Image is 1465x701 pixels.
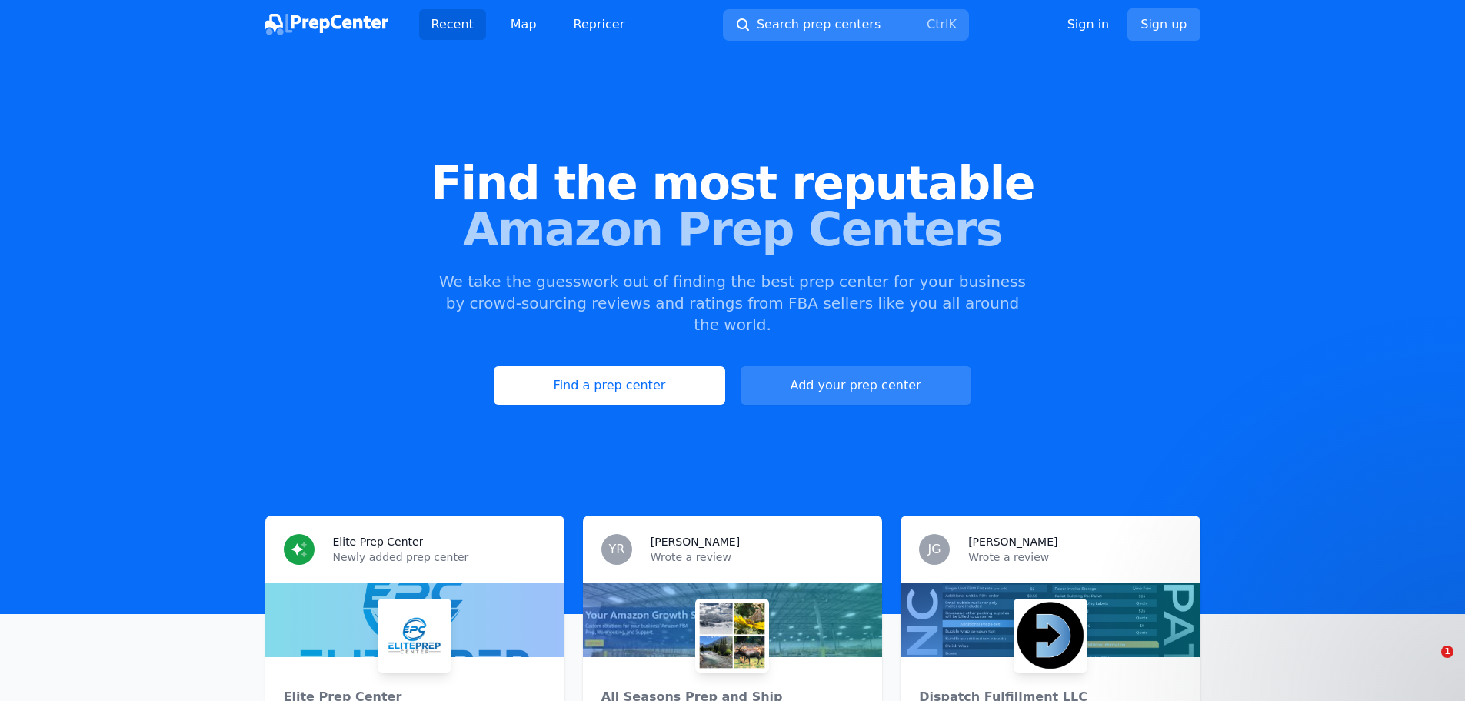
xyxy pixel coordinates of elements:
kbd: K [948,17,957,32]
a: Find a prep center [494,366,724,405]
p: Newly added prep center [333,549,546,565]
kbd: Ctrl [927,17,948,32]
a: Repricer [561,9,638,40]
h3: [PERSON_NAME] [651,534,740,549]
img: Elite Prep Center [381,602,448,669]
p: Wrote a review [968,549,1181,565]
p: Wrote a review [651,549,864,565]
span: YR [608,543,624,556]
span: Find the most reputable [25,160,1440,206]
span: Search prep centers [757,15,881,34]
img: All Seasons Prep and Ship [698,602,766,669]
span: Amazon Prep Centers [25,206,1440,252]
span: 1 [1441,646,1453,658]
img: PrepCenter [265,14,388,35]
a: Map [498,9,549,40]
p: We take the guesswork out of finding the best prep center for your business by crowd-sourcing rev... [438,271,1028,335]
a: Sign up [1127,8,1200,41]
button: Search prep centersCtrlK [723,9,969,41]
span: JG [928,543,941,556]
a: Add your prep center [741,366,971,405]
h3: [PERSON_NAME] [968,534,1057,549]
a: Sign in [1067,15,1110,34]
a: Recent [419,9,486,40]
img: Dispatch Fulfillment LLC [1017,602,1084,669]
iframe: Intercom live chat [1410,646,1447,683]
h3: Elite Prep Center [333,534,424,549]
